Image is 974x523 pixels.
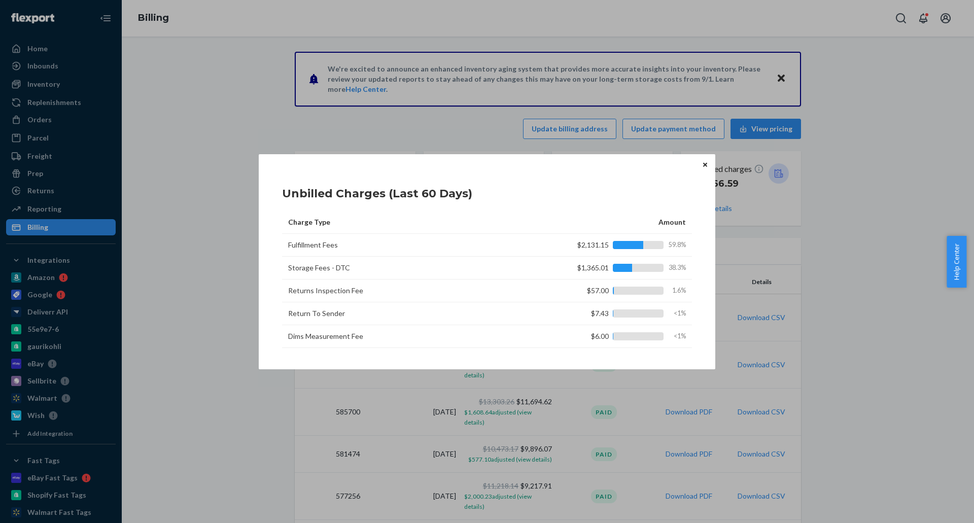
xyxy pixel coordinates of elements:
td: Fulfillment Fees [282,234,536,257]
th: Charge Type [282,211,536,234]
button: Close [700,159,710,170]
span: <1% [668,309,686,318]
h1: Unbilled Charges (Last 60 Days) [282,186,472,202]
span: 1.6% [668,286,686,295]
div: $1,365.01 [552,263,686,273]
div: $57.00 [552,286,686,296]
div: $2,131.15 [552,240,686,250]
th: Amount [536,211,692,234]
span: 38.3% [668,263,686,272]
td: Return To Sender [282,302,536,325]
td: Storage Fees - DTC [282,257,536,280]
div: $7.43 [552,308,686,319]
td: Dims Measurement Fee [282,325,536,348]
td: Returns Inspection Fee [282,280,536,302]
span: 59.8% [668,240,686,250]
div: $6.00 [552,331,686,341]
span: <1% [668,332,686,341]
